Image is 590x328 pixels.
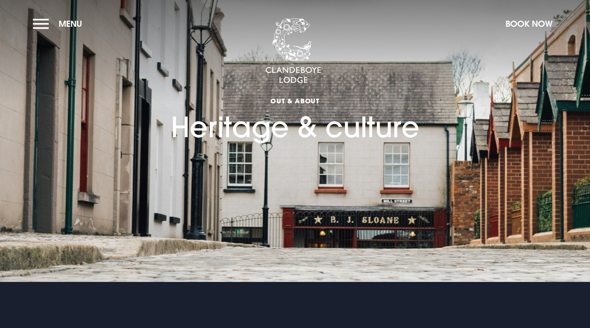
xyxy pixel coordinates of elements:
[171,56,420,144] h1: Heritage & culture
[33,14,87,34] button: Menu
[59,18,82,29] span: Menu
[501,14,557,34] button: Book Now
[171,96,420,105] span: OUT & ABOUT
[265,18,322,84] img: Clandeboye Lodge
